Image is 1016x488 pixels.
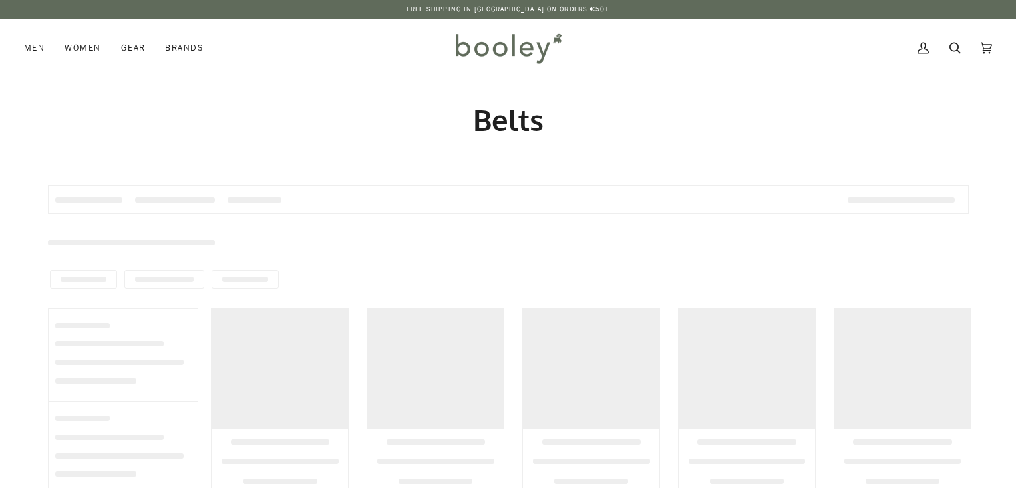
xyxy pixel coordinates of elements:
a: Men [24,19,55,78]
span: Women [65,41,100,55]
img: Booley [450,29,566,68]
h1: Belts [48,102,969,138]
span: Brands [165,41,204,55]
span: Gear [121,41,146,55]
span: Men [24,41,45,55]
a: Brands [155,19,214,78]
a: Women [55,19,110,78]
p: Free Shipping in [GEOGRAPHIC_DATA] on Orders €50+ [407,4,610,15]
a: Gear [111,19,156,78]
